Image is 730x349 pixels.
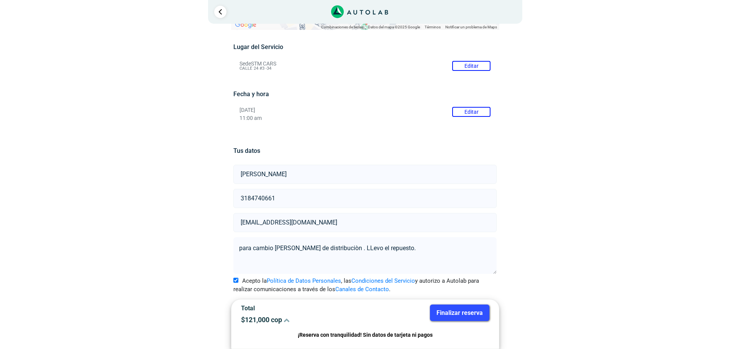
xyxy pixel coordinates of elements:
[233,189,497,208] input: Celular
[430,305,489,321] button: Finalizar reserva
[368,25,420,29] span: Datos del mapa ©2025 Google
[241,305,359,312] p: Total
[233,213,497,232] input: Correo electrónico
[445,25,497,29] a: Notificar un problema de Maps
[233,90,497,98] h5: Fecha y hora
[233,165,497,184] input: Nombre y apellido
[233,20,258,30] img: Google
[233,278,238,283] input: Acepto laPolítica de Datos Personales, lasCondiciones del Servicioy autorizo a Autolab para reali...
[335,286,389,293] a: Canales de Contacto
[233,20,258,30] a: Abre esta zona en Google Maps (se abre en una nueva ventana)
[233,147,497,154] h5: Tus datos
[267,277,341,284] a: Política de Datos Personales
[240,115,490,121] p: 11:00 am
[241,331,489,339] p: ¡Reserva con tranquilidad! Sin datos de tarjeta ni pagos
[351,277,415,284] a: Condiciones del Servicio
[425,25,441,29] a: Términos (se abre en una nueva pestaña)
[240,107,490,113] p: [DATE]
[233,277,497,294] label: Acepto la , las y autorizo a Autolab para realizar comunicaciones a través de los .
[331,8,388,15] a: Link al sitio de autolab
[233,43,497,51] h5: Lugar del Servicio
[452,107,490,117] button: Editar
[214,6,226,18] a: Ir al paso anterior
[321,25,363,30] button: Combinaciones de teclas
[241,316,359,324] p: $ 121,000 cop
